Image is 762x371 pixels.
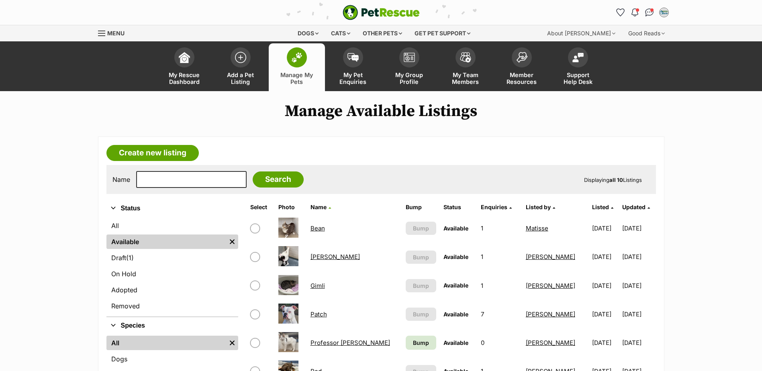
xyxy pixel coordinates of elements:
[526,339,575,347] a: [PERSON_NAME]
[550,43,606,91] a: Support Help Desk
[292,25,324,41] div: Dogs
[572,53,584,62] img: help-desk-icon-fdf02630f3aa405de69fd3d07c3f3aa587a6932b1a1747fa1d2bba05be0121f9.svg
[478,214,521,242] td: 1
[622,204,650,210] a: Updated
[614,6,627,19] a: Favourites
[347,53,359,62] img: pet-enquiries-icon-7e3ad2cf08bfb03b45e93fb7055b45f3efa6380592205ae92323e6603595dc1f.svg
[447,71,484,85] span: My Team Members
[629,6,641,19] button: Notifications
[413,281,429,290] span: Bump
[98,25,130,40] a: Menu
[106,145,199,161] a: Create new listing
[460,52,471,63] img: team-members-icon-5396bd8760b3fe7c0b43da4ab00e1e3bb1a5d9ba89233759b79545d2d3fc5d0d.svg
[166,71,202,85] span: My Rescue Dashboard
[478,300,521,328] td: 7
[437,43,494,91] a: My Team Members
[643,6,656,19] a: Conversations
[223,71,259,85] span: Add a Pet Listing
[406,251,436,264] button: Bump
[106,267,238,281] a: On Hold
[106,352,238,366] a: Dogs
[335,71,371,85] span: My Pet Enquiries
[106,203,238,214] button: Status
[516,52,527,63] img: member-resources-icon-8e73f808a243e03378d46382f2149f9095a855e16c252ad45f914b54edf8863c.svg
[126,253,134,263] span: (1)
[589,300,621,328] td: [DATE]
[212,43,269,91] a: Add a Pet Listing
[406,308,436,321] button: Bump
[106,320,238,331] button: Species
[526,204,551,210] span: Listed by
[481,204,507,210] span: translation missing: en.admin.listings.index.attributes.enquiries
[106,251,238,265] a: Draft
[413,338,429,347] span: Bump
[609,177,623,183] strong: all 10
[343,5,420,20] img: logo-e224e6f780fb5917bec1dbf3a21bbac754714ae5b6737aabdf751b685950b380.svg
[381,43,437,91] a: My Group Profile
[526,310,575,318] a: [PERSON_NAME]
[526,253,575,261] a: [PERSON_NAME]
[107,30,125,37] span: Menu
[589,272,621,300] td: [DATE]
[404,53,415,62] img: group-profile-icon-3fa3cf56718a62981997c0bc7e787c4b2cf8bcc04b72c1350f741eb67cf2f40e.svg
[106,234,226,249] a: Available
[413,310,429,318] span: Bump
[589,329,621,357] td: [DATE]
[494,43,550,91] a: Member Resources
[645,8,654,16] img: chat-41dd97257d64d25036548639549fe6c8038ab92f7586957e7f3b1b290dea8141.svg
[478,272,521,300] td: 1
[226,234,238,249] a: Remove filter
[106,336,226,350] a: All
[106,217,238,316] div: Status
[589,214,621,242] td: [DATE]
[325,25,356,41] div: Cats
[343,5,420,20] a: PetRescue
[481,204,512,210] a: Enquiries
[253,171,304,188] input: Search
[440,201,477,214] th: Status
[391,71,427,85] span: My Group Profile
[279,71,315,85] span: Manage My Pets
[311,339,390,347] a: Professor [PERSON_NAME]
[311,310,327,318] a: Patch
[622,272,655,300] td: [DATE]
[311,282,325,289] a: Gimli
[325,43,381,91] a: My Pet Enquiries
[631,8,638,16] img: notifications-46538b983faf8c2785f20acdc204bb7945ddae34d4c08c2a6579f10ce5e182be.svg
[413,224,429,232] span: Bump
[478,243,521,271] td: 1
[443,253,468,260] span: Available
[526,224,548,232] a: Matisse
[156,43,212,91] a: My Rescue Dashboard
[357,25,408,41] div: Other pets
[622,204,646,210] span: Updated
[226,336,238,350] a: Remove filter
[402,201,439,214] th: Bump
[478,329,521,357] td: 0
[592,204,609,210] span: Listed
[584,177,642,183] span: Displaying Listings
[443,339,468,346] span: Available
[589,243,621,271] td: [DATE]
[660,8,668,16] img: Matisse profile pic
[622,329,655,357] td: [DATE]
[443,225,468,232] span: Available
[443,282,468,289] span: Available
[541,25,621,41] div: About [PERSON_NAME]
[409,25,476,41] div: Get pet support
[622,300,655,328] td: [DATE]
[622,243,655,271] td: [DATE]
[526,282,575,289] a: [PERSON_NAME]
[311,204,331,210] a: Name
[526,204,555,210] a: Listed by
[106,299,238,313] a: Removed
[179,52,190,63] img: dashboard-icon-eb2f2d2d3e046f16d808141f083e7271f6b2e854fb5c12c21221c1fb7104beca.svg
[106,283,238,297] a: Adopted
[311,253,360,261] a: [PERSON_NAME]
[623,25,670,41] div: Good Reads
[247,201,274,214] th: Select
[269,43,325,91] a: Manage My Pets
[106,218,238,233] a: All
[406,222,436,235] button: Bump
[504,71,540,85] span: Member Resources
